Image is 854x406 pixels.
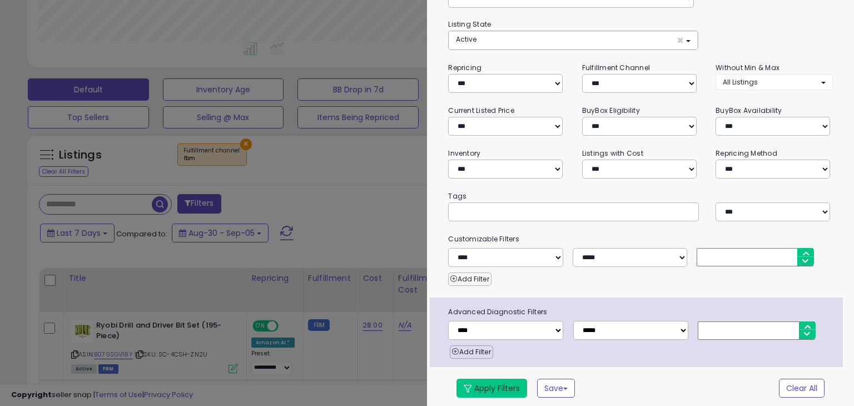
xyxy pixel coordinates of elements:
small: Customizable Filters [440,233,841,245]
small: Fulfillment Channel [582,63,650,72]
span: Advanced Diagnostic Filters [440,306,842,318]
button: Active × [449,31,697,49]
button: Add Filter [448,273,491,286]
span: × [677,34,684,46]
button: Add Filter [450,345,493,359]
button: Apply Filters [456,379,527,398]
small: Tags [440,190,841,202]
small: Listing State [448,19,491,29]
small: BuyBox Availability [716,106,782,115]
small: Without Min & Max [716,63,779,72]
span: All Listings [723,77,758,87]
small: Listings with Cost [582,148,643,158]
span: Active [456,34,476,44]
small: Current Listed Price [448,106,514,115]
button: All Listings [716,74,832,90]
button: Clear All [779,379,825,398]
small: Repricing Method [716,148,777,158]
small: Inventory [448,148,480,158]
small: BuyBox Eligibility [582,106,640,115]
button: Save [537,379,575,398]
small: Repricing [448,63,481,72]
